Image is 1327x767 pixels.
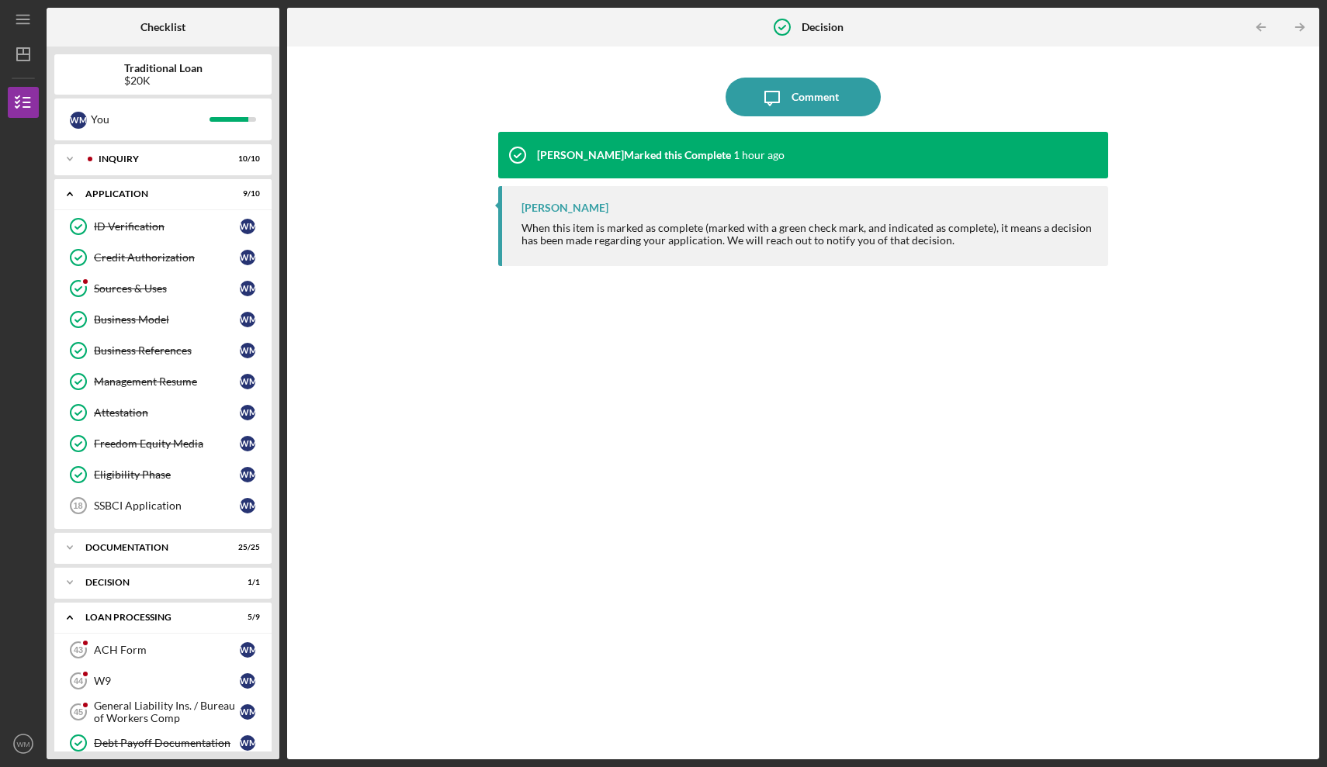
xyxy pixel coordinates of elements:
[62,211,264,242] a: ID VerificationWM
[521,222,1093,247] div: When this item is marked as complete (marked with a green check mark, and indicated as complete),...
[240,219,255,234] div: W M
[62,397,264,428] a: AttestationWM
[94,251,240,264] div: Credit Authorization
[94,468,240,481] div: Eligibility Phase
[85,189,221,199] div: Application
[62,304,264,335] a: Business ModelWM
[94,220,240,233] div: ID Verification
[124,62,203,74] b: Traditional Loan
[240,735,255,751] div: W M
[62,727,264,758] a: Debt Payoff DocumentationWM
[232,613,260,622] div: 5 / 9
[62,428,264,459] a: Freedom Equity MediaWM
[99,154,221,164] div: Inquiry
[62,490,264,521] a: 18SSBCI ApplicationWM
[94,700,240,724] div: General Liability Ins. / Bureau of Workers Comp
[62,366,264,397] a: Management ResumeWM
[240,673,255,689] div: W M
[240,436,255,451] div: W M
[802,21,844,33] b: Decision
[85,543,221,552] div: Documentation
[16,740,29,748] text: WM
[74,676,84,686] tspan: 44
[240,467,255,482] div: W M
[232,154,260,164] div: 10 / 10
[94,499,240,512] div: SSBCI Application
[62,273,264,304] a: Sources & UsesWM
[240,281,255,296] div: W M
[240,343,255,358] div: W M
[62,665,264,696] a: 44W9WM
[94,737,240,749] div: Debt Payoff Documentation
[240,374,255,389] div: W M
[94,375,240,388] div: Management Resume
[85,613,221,622] div: Loan Processing
[70,112,87,129] div: W M
[537,149,731,161] div: [PERSON_NAME] Marked this Complete
[74,645,83,655] tspan: 43
[240,250,255,265] div: W M
[73,501,82,510] tspan: 18
[62,242,264,273] a: Credit AuthorizationWM
[240,312,255,327] div: W M
[94,644,240,656] div: ACH Form
[733,149,785,161] time: 2025-09-02 15:26
[94,344,240,357] div: Business References
[85,578,221,587] div: Decision
[94,437,240,450] div: Freedom Equity Media
[62,335,264,366] a: Business ReferencesWM
[62,696,264,727] a: 45General Liability Ins. / Bureau of Workers CompWM
[8,728,39,759] button: WM
[232,543,260,552] div: 25 / 25
[94,406,240,419] div: Attestation
[240,704,255,720] div: W M
[240,498,255,513] div: W M
[232,189,260,199] div: 9 / 10
[94,313,240,326] div: Business Model
[74,707,83,717] tspan: 45
[94,282,240,295] div: Sources & Uses
[726,78,881,116] button: Comment
[62,459,264,490] a: Eligibility PhaseWM
[240,642,255,658] div: W M
[140,21,185,33] b: Checklist
[91,106,210,133] div: You
[240,405,255,420] div: W M
[124,74,203,87] div: $20K
[94,675,240,687] div: W9
[62,634,264,665] a: 43ACH FormWM
[792,78,839,116] div: Comment
[232,578,260,587] div: 1 / 1
[521,202,608,214] div: [PERSON_NAME]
